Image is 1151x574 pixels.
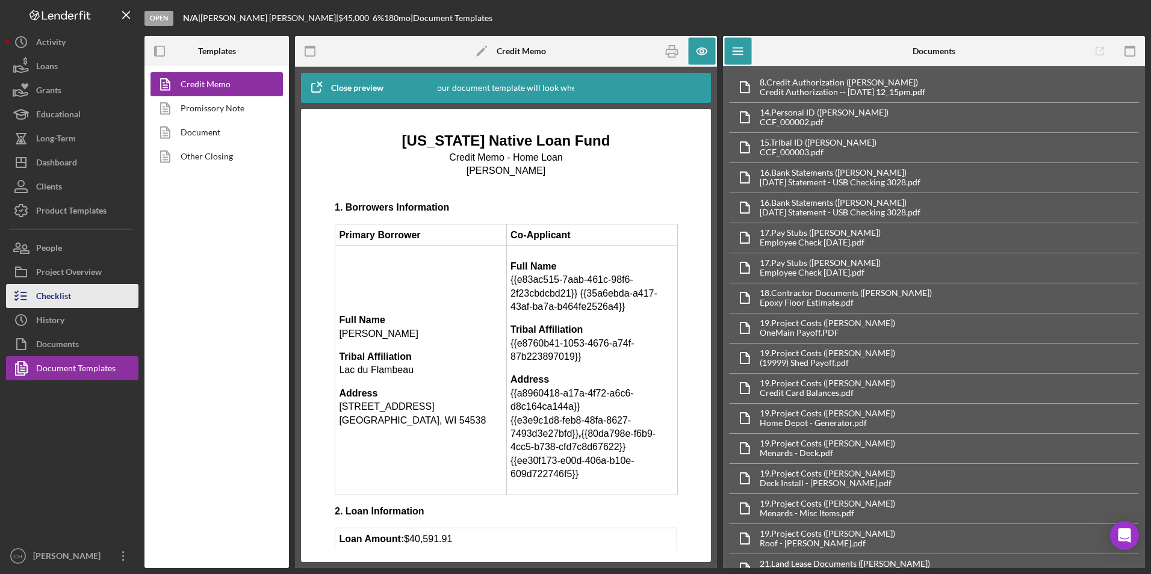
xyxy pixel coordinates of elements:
div: 17. Pay Stubs ([PERSON_NAME]) [760,228,881,238]
div: | Document Templates [411,13,492,23]
div: CCF_000002.pdf [760,117,889,127]
button: People [6,236,138,260]
div: 15. Tribal ID ([PERSON_NAME]) [760,138,876,147]
button: Project Overview [6,260,138,284]
div: Activity [36,30,66,57]
div: Credit Authorization -- [DATE] 12_15pm.pdf [760,87,925,97]
div: Home Depot - Generator.pdf [760,418,895,428]
div: Educational [36,102,81,129]
div: 19. Project Costs ([PERSON_NAME]) [760,469,895,478]
div: Menards - Misc Items.pdf [760,508,895,518]
a: Activity [6,30,138,54]
div: OneMain Payoff.PDF [760,328,895,338]
button: History [6,308,138,332]
div: Long-Term [36,126,76,153]
div: This is how your document template will look when completed [389,73,622,103]
a: Loans [6,54,138,78]
div: People [36,236,62,263]
div: Loans [36,54,58,81]
b: Credit Memo [497,46,546,56]
a: Document [150,120,277,144]
div: CCF_000003.pdf [760,147,876,157]
div: Grants [36,78,61,105]
button: Long-Term [6,126,138,150]
div: Clients [36,174,62,202]
div: 16. Bank Statements ([PERSON_NAME]) [760,198,920,208]
button: CH[PERSON_NAME] [6,544,138,568]
div: 19. Project Costs ([PERSON_NAME]) [760,378,895,388]
iframe: Rich Text Area [325,121,687,550]
button: Close preview [301,76,396,100]
div: 6 % [373,13,384,23]
div: 19. Project Costs ([PERSON_NAME]) [760,318,895,328]
div: 14. Personal ID ([PERSON_NAME]) [760,108,889,117]
button: Documents [6,332,138,356]
a: Promissory Note [150,96,277,120]
button: Checklist [6,284,138,308]
div: 19. Project Costs ([PERSON_NAME]) [760,439,895,448]
div: [DATE] Statement - USB Checking 3028.pdf [760,177,920,187]
div: Checklist [36,284,71,311]
div: 19. Project Costs ([PERSON_NAME]) [760,499,895,508]
span: $45,000 [338,13,369,23]
button: Educational [6,102,138,126]
div: Open Intercom Messenger [1110,521,1139,550]
button: Dashboard [6,150,138,174]
div: History [36,308,64,335]
b: Documents [913,46,955,56]
div: [PERSON_NAME] [PERSON_NAME] | [200,13,338,23]
div: Product Templates [36,199,107,226]
text: CH [14,553,22,560]
button: Product Templates [6,199,138,223]
div: Employee Check [DATE].pdf [760,238,881,247]
div: Deck Install - [PERSON_NAME].pdf [760,478,895,488]
div: 19. Project Costs ([PERSON_NAME]) [760,409,895,418]
button: Clients [6,174,138,199]
button: Grants [6,78,138,102]
div: Documents [36,332,79,359]
b: Templates [198,46,236,56]
a: Credit Memo [150,72,277,96]
div: (19999) Shed Payoff.pdf [760,358,895,368]
div: [PERSON_NAME] [30,544,108,571]
a: Other Closing [150,144,277,168]
div: 21. Land Lease Documents ([PERSON_NAME]) [760,559,930,569]
div: 180 mo [384,13,411,23]
div: Credit Card Balances.pdf [760,388,895,398]
div: Epoxy Floor Estimate.pdf [760,298,932,307]
div: Roof - [PERSON_NAME].pdf [760,539,895,548]
div: Dashboard [36,150,77,177]
div: 19. Project Costs ([PERSON_NAME]) [760,348,895,358]
div: Close preview [331,76,383,100]
button: Document Templates [6,356,138,380]
div: Menards - Deck.pdf [760,448,895,458]
div: 16. Bank Statements ([PERSON_NAME]) [760,168,920,177]
div: Open [144,11,173,26]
